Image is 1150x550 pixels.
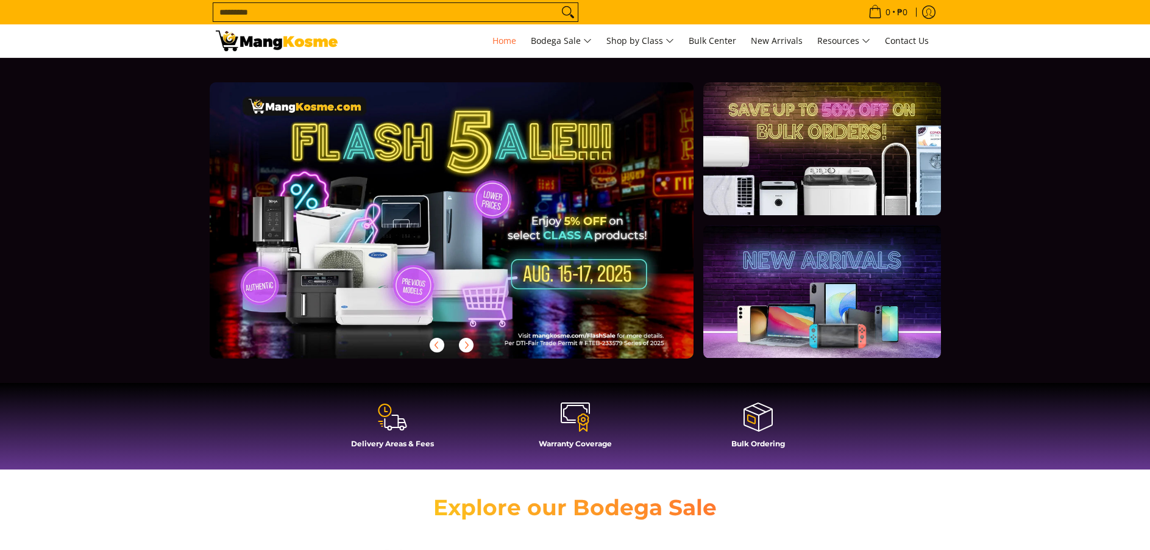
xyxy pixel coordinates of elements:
[895,8,909,16] span: ₱0
[490,401,661,457] a: Warranty Coverage
[865,5,911,19] span: •
[399,494,752,521] h2: Explore our Bodega Sale
[525,24,598,57] a: Bodega Sale
[751,35,803,46] span: New Arrivals
[424,332,450,359] button: Previous
[745,24,809,57] a: New Arrivals
[673,401,843,457] a: Bulk Ordering
[210,82,733,378] a: More
[683,24,742,57] a: Bulk Center
[558,3,578,21] button: Search
[307,439,478,448] h4: Delivery Areas & Fees
[453,332,480,359] button: Next
[689,35,736,46] span: Bulk Center
[879,24,935,57] a: Contact Us
[216,30,338,51] img: Mang Kosme: Your Home Appliances Warehouse Sale Partner!
[673,439,843,448] h4: Bulk Ordering
[531,34,592,49] span: Bodega Sale
[884,8,892,16] span: 0
[486,24,522,57] a: Home
[811,24,876,57] a: Resources
[350,24,935,57] nav: Main Menu
[885,35,929,46] span: Contact Us
[307,401,478,457] a: Delivery Areas & Fees
[492,35,516,46] span: Home
[817,34,870,49] span: Resources
[606,34,674,49] span: Shop by Class
[490,439,661,448] h4: Warranty Coverage
[600,24,680,57] a: Shop by Class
